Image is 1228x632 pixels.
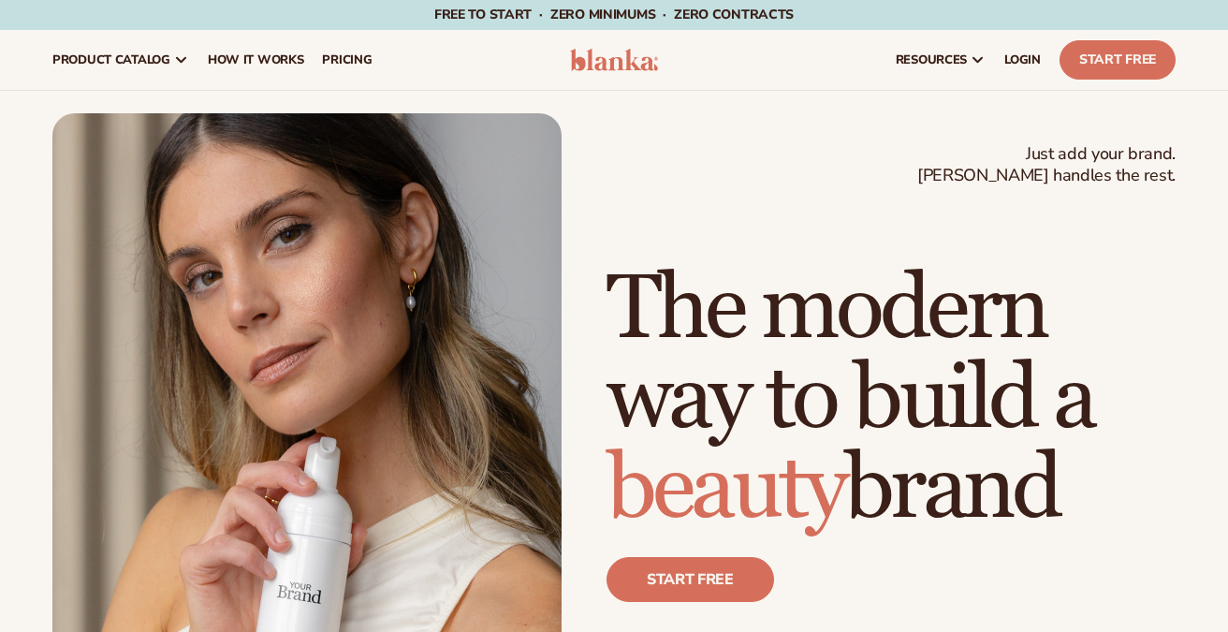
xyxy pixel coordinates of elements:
h1: The modern way to build a brand [607,265,1176,535]
a: pricing [313,30,381,90]
a: product catalog [43,30,198,90]
span: resources [896,52,967,67]
span: Just add your brand. [PERSON_NAME] handles the rest. [917,143,1176,187]
span: beauty [607,434,844,544]
span: How It Works [208,52,304,67]
span: LOGIN [1004,52,1041,67]
span: product catalog [52,52,170,67]
span: pricing [322,52,372,67]
a: How It Works [198,30,314,90]
a: resources [886,30,995,90]
img: logo [570,49,658,71]
a: LOGIN [995,30,1050,90]
a: Start free [607,557,774,602]
span: Free to start · ZERO minimums · ZERO contracts [434,6,794,23]
a: Start Free [1060,40,1176,80]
